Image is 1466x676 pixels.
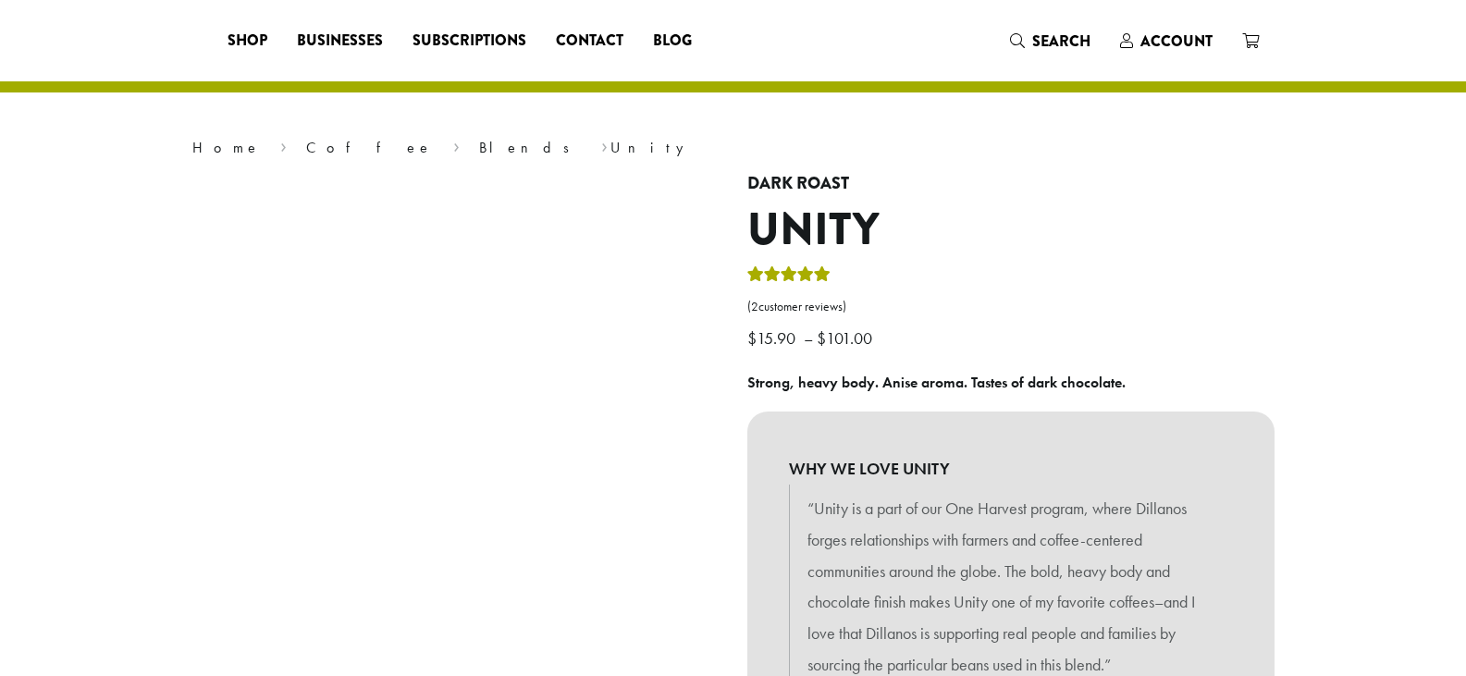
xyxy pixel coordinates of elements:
[747,327,757,349] span: $
[453,130,460,159] span: ›
[747,264,831,291] div: Rated 5.00 out of 5
[213,26,282,55] a: Shop
[995,26,1105,56] a: Search
[192,137,1275,159] nav: Breadcrumb
[747,174,1275,194] h4: Dark Roast
[228,30,267,53] span: Shop
[1032,31,1090,52] span: Search
[413,30,526,53] span: Subscriptions
[653,30,692,53] span: Blog
[601,130,608,159] span: ›
[747,298,1275,316] a: (2customer reviews)
[306,138,433,157] a: Coffee
[297,30,383,53] span: Businesses
[556,30,623,53] span: Contact
[479,138,582,157] a: Blends
[804,327,813,349] span: –
[747,327,800,349] bdi: 15.90
[747,373,1126,392] b: Strong, heavy body. Anise aroma. Tastes of dark chocolate.
[789,453,1233,485] b: WHY WE LOVE UNITY
[280,130,287,159] span: ›
[1140,31,1213,52] span: Account
[747,203,1275,257] h1: Unity
[751,299,758,314] span: 2
[817,327,826,349] span: $
[192,138,261,157] a: Home
[817,327,877,349] bdi: 101.00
